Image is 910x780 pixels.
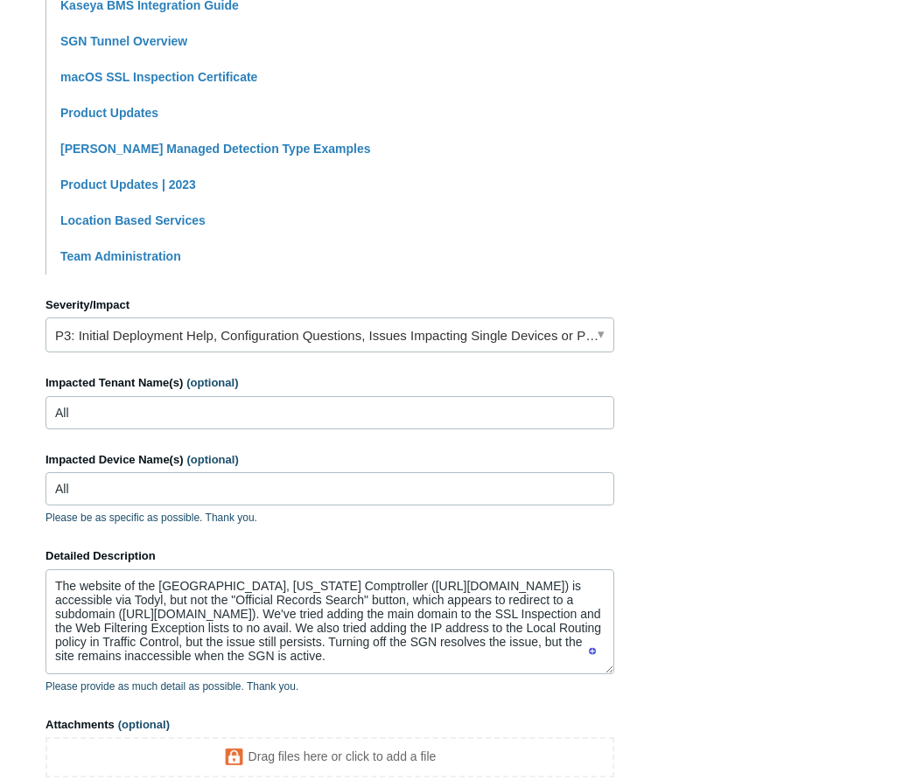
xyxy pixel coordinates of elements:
a: [PERSON_NAME] Managed Detection Type Examples [60,142,370,156]
a: macOS SSL Inspection Certificate [60,70,257,84]
a: SGN Tunnel Overview [60,34,187,48]
span: (optional) [187,453,239,466]
a: Team Administration [60,249,181,263]
span: (optional) [186,376,238,389]
label: Detailed Description [45,547,614,565]
p: Please provide as much detail as possible. Thank you. [45,679,614,694]
a: Product Updates [60,106,158,120]
label: Severity/Impact [45,296,614,314]
label: Impacted Tenant Name(s) [45,374,614,392]
a: Product Updates | 2023 [60,178,196,192]
a: P3: Initial Deployment Help, Configuration Questions, Issues Impacting Single Devices or Past Out... [45,317,614,352]
textarea: To enrich screen reader interactions, please activate Accessibility in Grammarly extension settings [45,569,614,674]
label: Attachments [45,716,614,734]
a: Location Based Services [60,213,206,227]
span: (optional) [118,718,170,731]
p: Please be as specific as possible. Thank you. [45,510,614,526]
label: Impacted Device Name(s) [45,451,614,469]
